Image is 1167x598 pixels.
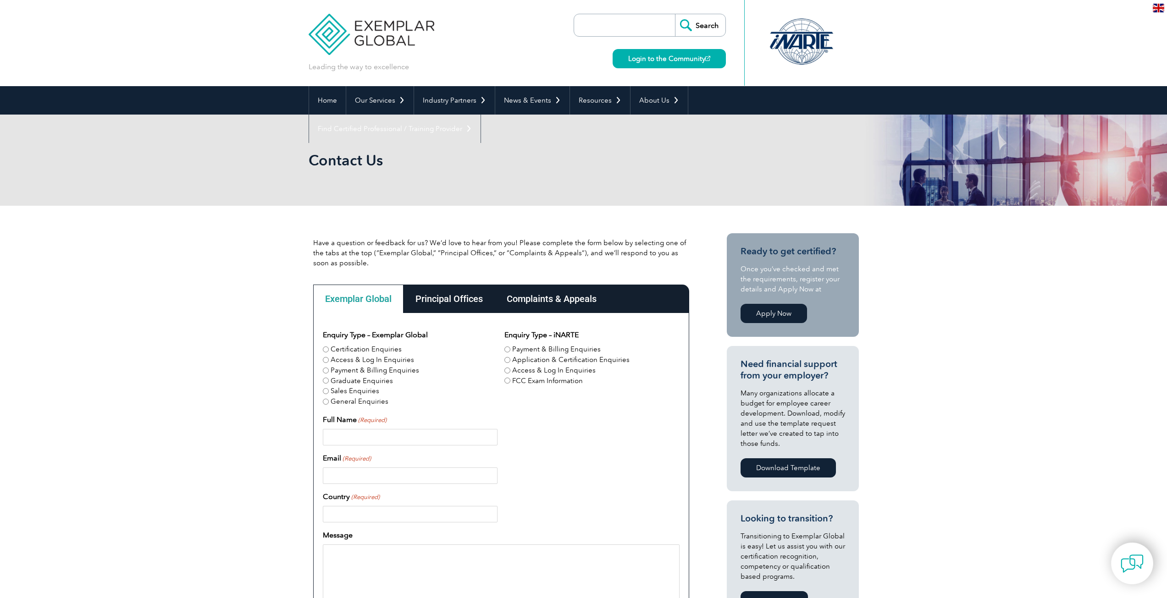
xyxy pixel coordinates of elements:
label: Country [323,491,380,502]
a: Apply Now [741,304,807,323]
label: Message [323,530,353,541]
h3: Ready to get certified? [741,246,845,257]
p: Leading the way to excellence [309,62,409,72]
span: (Required) [357,416,387,425]
p: Transitioning to Exemplar Global is easy! Let us assist you with our certification recognition, c... [741,531,845,582]
h1: Contact Us [309,151,661,169]
a: Find Certified Professional / Training Provider [309,115,481,143]
p: Once you’ve checked and met the requirements, register your details and Apply Now at [741,264,845,294]
legend: Enquiry Type – Exemplar Global [323,329,428,340]
img: en [1153,4,1164,12]
label: Sales Enquiries [331,386,379,396]
span: (Required) [350,493,380,502]
label: Access & Log In Enquiries [331,355,414,365]
a: About Us [631,86,688,115]
h3: Need financial support from your employer? [741,358,845,381]
a: Resources [570,86,630,115]
legend: Enquiry Type – iNARTE [504,329,579,340]
div: Complaints & Appeals [495,285,608,313]
label: FCC Exam Information [512,376,583,386]
h3: Looking to transition? [741,513,845,524]
label: Email [323,453,371,464]
div: Principal Offices [404,285,495,313]
label: Access & Log In Enquiries [512,365,596,376]
a: News & Events [495,86,570,115]
p: Have a question or feedback for us? We’d love to hear from you! Please complete the form below by... [313,238,689,268]
div: Exemplar Global [313,285,404,313]
span: (Required) [342,454,371,463]
label: Payment & Billing Enquiries [512,344,601,355]
a: Download Template [741,458,836,477]
input: Search [675,14,725,36]
label: Payment & Billing Enquiries [331,365,419,376]
label: Certification Enquiries [331,344,402,355]
label: Application & Certification Enquiries [512,355,630,365]
a: Login to the Community [613,49,726,68]
a: Home [309,86,346,115]
label: Full Name [323,414,387,425]
label: General Enquiries [331,396,388,407]
a: Industry Partners [414,86,495,115]
a: Our Services [346,86,414,115]
img: contact-chat.png [1121,552,1144,575]
img: open_square.png [705,56,710,61]
label: Graduate Enquiries [331,376,393,386]
p: Many organizations allocate a budget for employee career development. Download, modify and use th... [741,388,845,449]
